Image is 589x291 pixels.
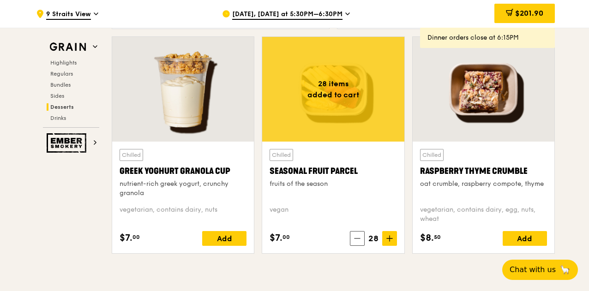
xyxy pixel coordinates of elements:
[365,232,382,245] span: 28
[515,9,543,18] span: $201.90
[420,149,444,161] div: Chilled
[120,205,246,224] div: vegetarian, contains dairy, nuts
[120,179,246,198] div: nutrient-rich greek yogurt, crunchy granola
[270,205,397,224] div: vegan
[270,149,293,161] div: Chilled
[47,39,89,55] img: Grain web logo
[420,205,547,224] div: vegetarian, contains dairy, egg, nuts, wheat
[50,115,66,121] span: Drinks
[232,10,343,20] span: [DATE], [DATE] at 5:30PM–6:30PM
[50,82,71,88] span: Bundles
[420,165,547,178] div: Raspberry Thyme Crumble
[420,231,434,245] span: $8.
[434,233,441,241] span: 50
[502,260,578,280] button: Chat with us🦙
[46,10,91,20] span: 9 Straits View
[50,93,64,99] span: Sides
[420,179,547,189] div: oat crumble, raspberry compote, thyme
[270,179,397,189] div: fruits of the season
[559,264,571,275] span: 🦙
[50,59,77,66] span: Highlights
[510,264,556,275] span: Chat with us
[50,71,73,77] span: Regulars
[270,165,397,178] div: Seasonal Fruit Parcel
[120,165,246,178] div: Greek Yoghurt Granola Cup
[50,104,74,110] span: Desserts
[47,133,89,153] img: Ember Smokery web logo
[132,233,140,241] span: 00
[120,149,143,161] div: Chilled
[270,231,282,245] span: $7.
[503,231,547,246] div: Add
[282,233,290,241] span: 00
[120,231,132,245] span: $7.
[427,33,547,42] div: Dinner orders close at 6:15PM
[202,231,246,246] div: Add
